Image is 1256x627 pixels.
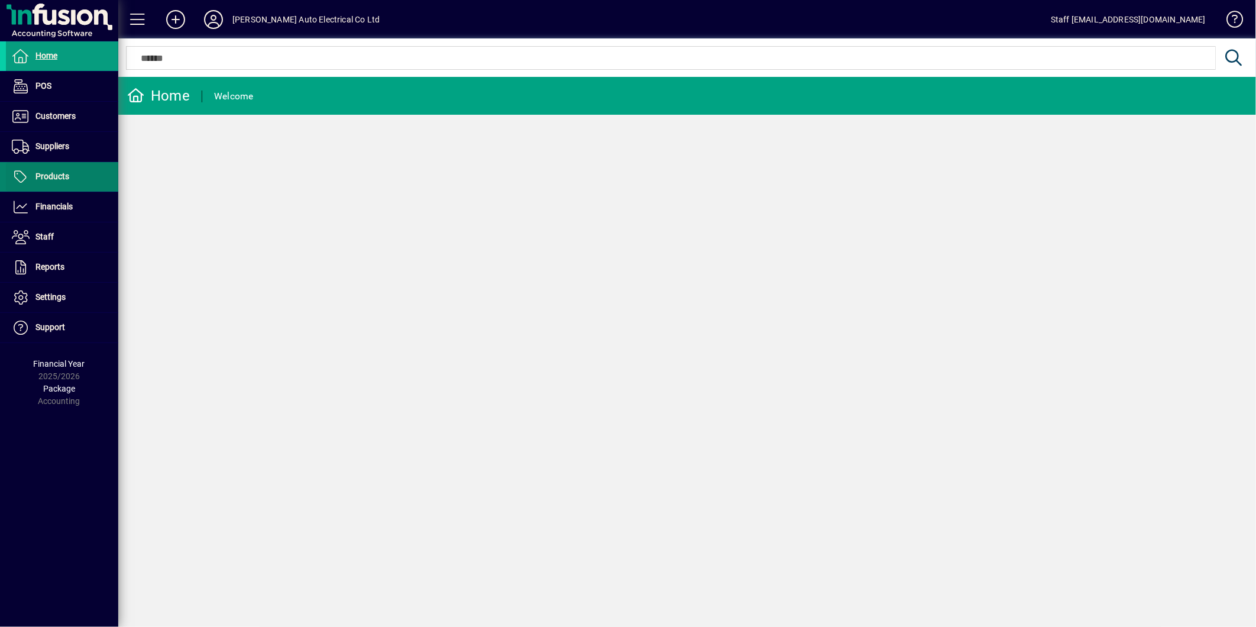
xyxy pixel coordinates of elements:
[35,292,66,302] span: Settings
[6,253,118,282] a: Reports
[127,86,190,105] div: Home
[6,313,118,342] a: Support
[35,322,65,332] span: Support
[1218,2,1241,41] a: Knowledge Base
[35,172,69,181] span: Products
[157,9,195,30] button: Add
[43,384,75,393] span: Package
[195,9,232,30] button: Profile
[232,10,380,29] div: [PERSON_NAME] Auto Electrical Co Ltd
[6,162,118,192] a: Products
[6,72,118,101] a: POS
[35,111,76,121] span: Customers
[35,202,73,211] span: Financials
[35,81,51,91] span: POS
[35,51,57,60] span: Home
[6,102,118,131] a: Customers
[35,262,64,272] span: Reports
[214,87,254,106] div: Welcome
[35,232,54,241] span: Staff
[6,132,118,161] a: Suppliers
[6,222,118,252] a: Staff
[1051,10,1206,29] div: Staff [EMAIL_ADDRESS][DOMAIN_NAME]
[34,359,85,369] span: Financial Year
[35,141,69,151] span: Suppliers
[6,283,118,312] a: Settings
[6,192,118,222] a: Financials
